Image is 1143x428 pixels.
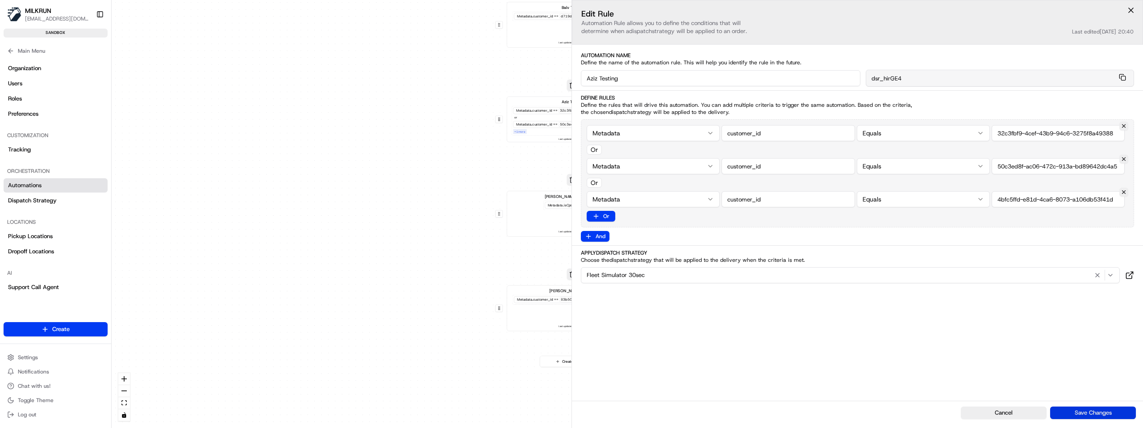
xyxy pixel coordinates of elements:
[9,130,16,138] div: 📗
[559,14,628,19] div: d719d5c2-efe5-4aa7-8960-efbb2e26206e
[89,151,108,158] span: Pylon
[63,151,108,158] a: Powered byPylon
[559,108,627,113] div: 32c3fbf9-4cef-43b9-94c6-3275f8a49388
[516,122,552,126] span: Metadata .customer_id
[587,211,615,222] button: Or
[553,122,557,126] span: ==
[581,256,913,264] span: Choose the dispatch strategy that will be applied to the delivery when the criteria is met.
[4,380,108,392] button: Chat with us!
[587,145,602,155] div: Or
[545,193,601,199] span: [PERSON_NAME] CPD Testing
[118,385,130,397] button: zoom out
[581,9,810,18] h2: Edit Rule
[18,397,54,404] span: Toggle Theme
[4,244,108,259] a: Dropoff Locations
[4,107,108,121] a: Preferences
[4,215,108,229] div: Locations
[18,130,68,138] span: Knowledge Base
[587,178,602,188] div: Or
[548,203,582,207] span: Metadata .isCpdOrder
[1072,28,1134,35] div: Last edited [DATE] 20:40
[8,110,38,118] span: Preferences
[84,130,143,138] span: API Documentation
[513,129,527,134] div: + 1 more
[23,58,147,67] input: Clear
[152,88,163,99] button: Start new chat
[559,230,586,234] span: Last updated: [DATE] 09:09
[992,125,1125,141] input: Value
[4,408,108,421] button: Log out
[516,109,552,113] span: Metadata .customer_id
[8,248,54,256] span: Dropoff Locations
[30,85,146,94] div: Start new chat
[8,95,22,103] span: Roles
[18,411,36,418] span: Log out
[581,59,913,66] span: Define the name of the automation rule. This will help you identify the rule in the future.
[4,178,108,193] a: Automations
[581,101,913,116] span: Define the rules that will drive this automation. You can add multiple criteria to trigger the sa...
[4,45,108,57] button: Main Menu
[30,94,113,101] div: We're available if you need us!
[8,283,59,291] span: Support Call Agent
[559,41,586,45] span: Last updated: [DATE] 10:34
[581,19,810,35] p: Automation Rule allows you to define the conditions that will determine when a dispatch strategy ...
[540,356,605,367] button: Create new Rule
[9,85,25,101] img: 1736555255976-a54dd68f-1ca7-489b-9aae-adbdc363a1c4
[722,191,855,207] input: Key
[4,164,108,178] div: Orchestration
[18,368,49,375] span: Notifications
[562,4,584,10] span: Balv Testing
[513,115,518,120] span: or
[4,143,108,157] a: Tracking
[4,322,108,336] button: Create
[549,288,596,294] span: [PERSON_NAME] Testing
[581,231,609,242] button: And
[4,394,108,407] button: Toggle Theme
[75,130,83,138] div: 💻
[992,158,1125,174] input: Value
[517,298,553,302] span: Metadata .customer_id
[581,52,1134,59] label: Automation Name
[4,4,92,25] button: MILKRUNMILKRUN[EMAIL_ADDRESS][DOMAIN_NAME]
[8,197,57,205] span: Dispatch Strategy
[554,298,558,302] span: ==
[4,302,108,316] div: Billing
[7,7,21,21] img: MILKRUN
[8,181,42,189] span: Automations
[8,64,41,72] span: Organization
[722,125,855,141] input: Key
[18,47,45,55] span: Main Menu
[9,36,163,50] p: Welcome 👋
[4,128,108,143] div: Customization
[5,126,72,142] a: 📗Knowledge Base
[587,271,645,279] span: Fleet Simulator 30sec
[72,126,147,142] a: 💻API Documentation
[8,146,31,154] span: Tracking
[9,9,27,27] img: Nash
[4,365,108,378] button: Notifications
[581,249,1134,256] label: Apply Dispatch Strategy
[4,61,108,76] a: Organization
[25,15,89,22] button: [EMAIL_ADDRESS][DOMAIN_NAME]
[961,407,1047,419] button: Cancel
[52,325,70,333] span: Create
[8,80,22,88] span: Users
[25,6,51,15] button: MILKRUN
[4,92,108,106] a: Roles
[559,122,627,127] div: 50c3ed8f-ac06-472c-913a-bd89642dc4a5
[562,99,584,105] span: Aziz Testing
[559,324,586,328] span: Last updated: [DATE] 09:10
[559,137,586,141] span: Last updated: [DATE] 20:40
[992,191,1125,207] input: Value
[553,109,557,113] span: ==
[581,267,1120,283] button: Fleet Simulator 30sec
[18,354,38,361] span: Settings
[4,193,108,208] a: Dispatch Strategy
[581,94,1134,101] label: Define Rules
[118,373,130,385] button: zoom in
[1050,407,1136,419] button: Save Changes
[559,297,628,302] div: 83b50c4a-4664-49d1-8120-f55006ad9267
[4,229,108,243] a: Pickup Locations
[118,409,130,421] button: toggle interactivity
